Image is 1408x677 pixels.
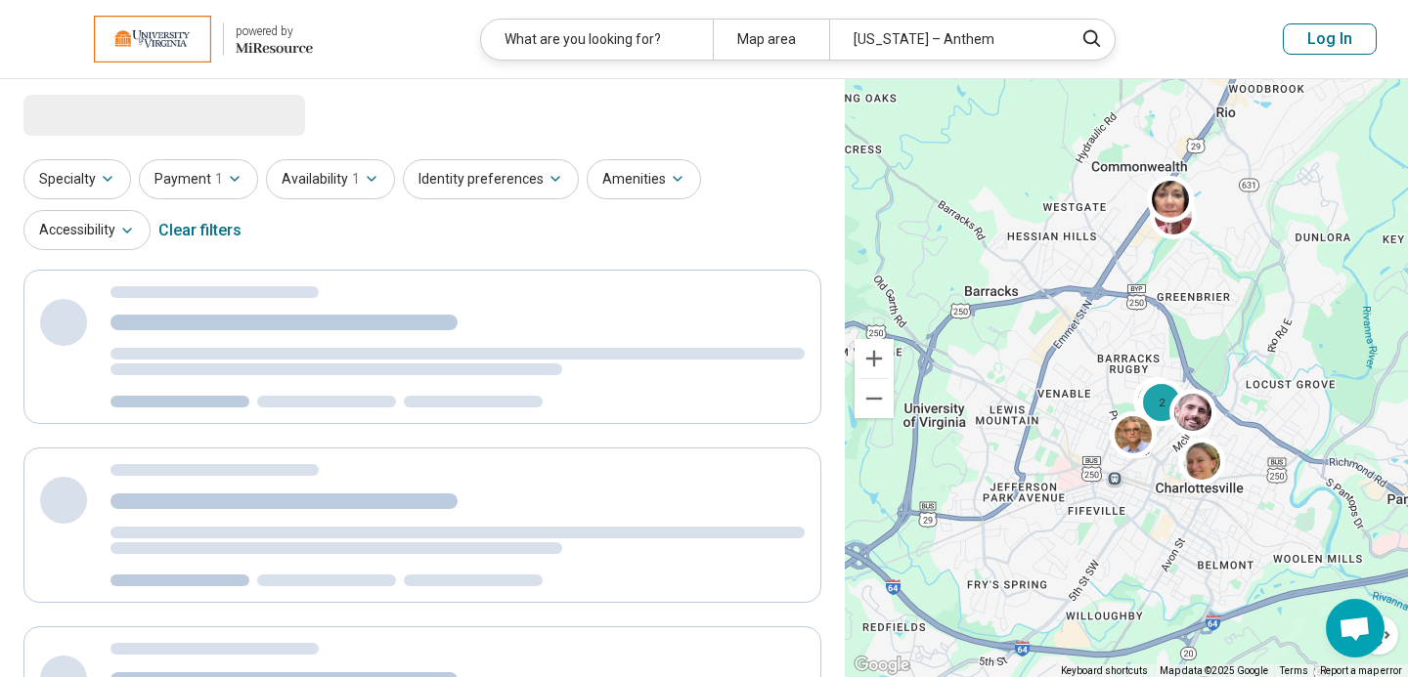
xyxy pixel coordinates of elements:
[1138,379,1185,426] div: 2
[215,169,223,190] span: 1
[481,20,713,60] div: What are you looking for?
[31,16,313,63] a: University of Virginiapowered by
[1320,665,1402,676] a: Report a map error
[1280,665,1308,676] a: Terms (opens in new tab)
[713,20,829,60] div: Map area
[23,210,151,250] button: Accessibility
[1283,23,1377,55] button: Log In
[352,169,360,190] span: 1
[403,159,579,199] button: Identity preferences
[1326,599,1385,657] div: Open chat
[23,159,131,199] button: Specialty
[23,95,188,134] span: Loading...
[855,379,894,418] button: Zoom out
[94,16,211,63] img: University of Virginia
[1160,665,1268,676] span: Map data ©2025 Google
[139,159,258,199] button: Payment1
[266,159,395,199] button: Availability1
[587,159,701,199] button: Amenities
[829,20,1061,60] div: [US_STATE] – Anthem
[236,22,313,40] div: powered by
[855,339,894,378] button: Zoom in
[158,207,242,254] div: Clear filters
